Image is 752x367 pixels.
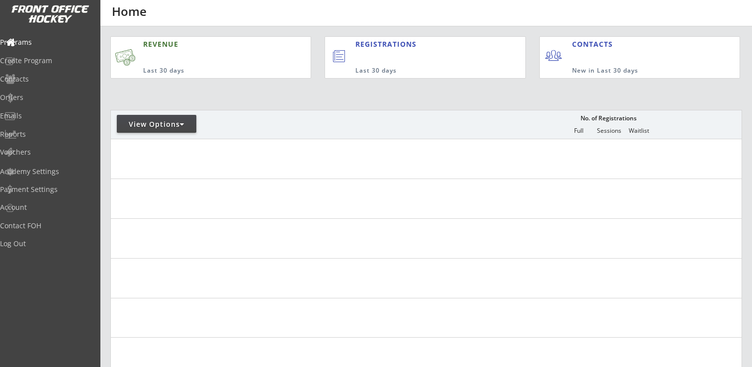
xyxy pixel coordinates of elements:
div: Waitlist [624,127,654,134]
div: View Options [117,119,196,129]
div: Last 30 days [143,67,263,75]
div: Full [564,127,593,134]
div: No. of Registrations [578,115,639,122]
div: Last 30 days [355,67,485,75]
div: REGISTRATIONS [355,39,480,49]
div: New in Last 30 days [572,67,694,75]
div: REVENUE [143,39,263,49]
div: Sessions [594,127,624,134]
div: CONTACTS [572,39,617,49]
